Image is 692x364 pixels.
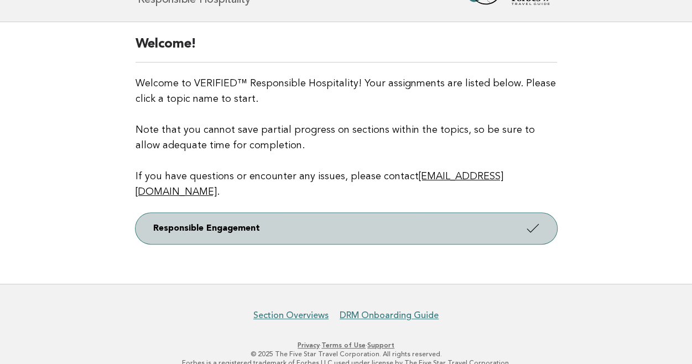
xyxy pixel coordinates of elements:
[15,350,677,358] p: © 2025 The Five Star Travel Corporation. All rights reserved.
[340,310,439,321] a: DRM Onboarding Guide
[136,35,557,63] h2: Welcome!
[15,341,677,350] p: · ·
[136,76,557,200] p: Welcome to VERIFIED™ Responsible Hospitality! Your assignments are listed below. Please click a t...
[321,341,366,349] a: Terms of Use
[136,213,557,244] a: Responsible Engagement
[298,341,320,349] a: Privacy
[253,310,329,321] a: Section Overviews
[367,341,394,349] a: Support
